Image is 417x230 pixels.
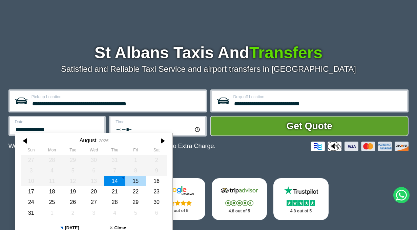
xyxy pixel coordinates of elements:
[41,148,62,154] th: Monday
[249,44,322,62] span: Transfers
[32,95,202,99] label: Pick-up Location
[21,165,42,176] div: 03 August 2025
[8,64,409,74] p: Satisfied and Reliable Taxi Service and airport transfers in [GEOGRAPHIC_DATA]
[125,165,146,176] div: 08 August 2025
[21,148,42,154] th: Sunday
[8,45,409,61] h1: St Albans Taxis And
[41,176,62,186] div: 11 August 2025
[311,142,409,151] img: Credit And Debit Cards
[62,176,83,186] div: 12 August 2025
[150,178,205,220] a: Google Stars 4.8 out of 5
[15,120,101,124] label: Date
[125,208,146,218] div: 05 September 2025
[83,165,104,176] div: 06 August 2025
[158,186,198,196] img: Google
[138,143,215,149] span: The Car at No Extra Charge.
[287,200,315,206] img: Stars
[21,176,42,186] div: 10 August 2025
[83,176,104,186] div: 13 August 2025
[21,208,42,218] div: 31 August 2025
[62,155,83,165] div: 29 July 2025
[164,200,192,206] img: Stars
[125,148,146,154] th: Friday
[62,148,83,154] th: Tuesday
[146,165,167,176] div: 09 August 2025
[104,197,125,207] div: 28 August 2025
[79,137,96,144] div: August
[146,186,167,197] div: 23 August 2025
[41,197,62,207] div: 25 August 2025
[219,186,259,196] img: Tripadvisor
[83,208,104,218] div: 03 September 2025
[104,165,125,176] div: 07 August 2025
[62,165,83,176] div: 05 August 2025
[41,165,62,176] div: 04 August 2025
[83,186,104,197] div: 20 August 2025
[21,186,42,197] div: 17 August 2025
[104,155,125,165] div: 31 July 2025
[83,148,104,154] th: Wednesday
[83,197,104,207] div: 27 August 2025
[281,207,321,215] p: 4.8 out of 5
[62,197,83,207] div: 26 August 2025
[146,148,167,154] th: Saturday
[41,186,62,197] div: 18 August 2025
[104,208,125,218] div: 04 September 2025
[41,208,62,218] div: 01 September 2025
[125,197,146,207] div: 29 August 2025
[125,155,146,165] div: 01 August 2025
[233,95,403,99] label: Drop-off Location
[219,207,259,215] p: 4.8 out of 5
[41,155,62,165] div: 28 July 2025
[212,178,267,220] a: Tripadvisor Stars 4.8 out of 5
[125,176,146,186] div: 15 August 2025
[116,120,201,124] label: Time
[8,143,216,150] p: We Now Accept Card & Contactless Payment In
[225,200,253,206] img: Stars
[83,155,104,165] div: 30 July 2025
[21,155,42,165] div: 27 July 2025
[158,207,198,215] p: 4.8 out of 5
[146,155,167,165] div: 02 August 2025
[62,208,83,218] div: 02 September 2025
[281,186,321,196] img: Trustpilot
[104,186,125,197] div: 21 August 2025
[210,116,409,136] button: Get Quote
[125,186,146,197] div: 22 August 2025
[146,197,167,207] div: 30 August 2025
[273,178,329,220] a: Trustpilot Stars 4.8 out of 5
[146,176,167,186] div: 16 August 2025
[146,208,167,218] div: 06 September 2025
[104,176,125,186] div: 14 August 2025
[62,186,83,197] div: 19 August 2025
[99,138,108,143] div: 2025
[21,197,42,207] div: 24 August 2025
[104,148,125,154] th: Thursday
